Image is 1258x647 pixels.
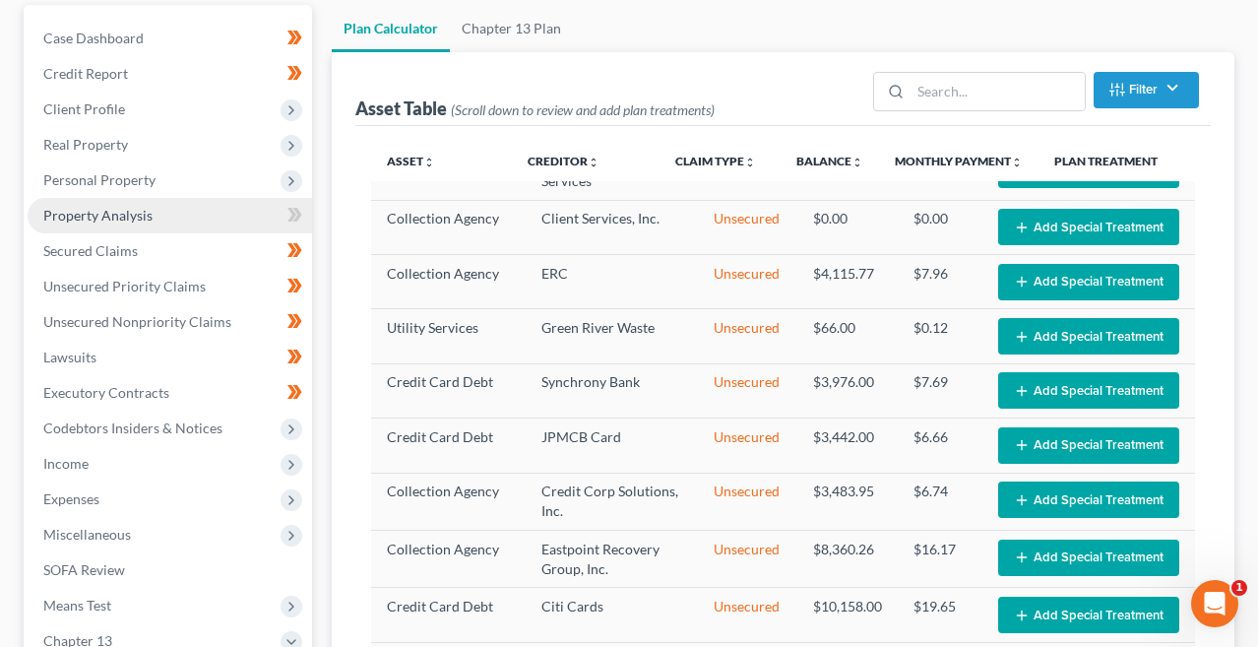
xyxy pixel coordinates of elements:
span: Case Dashboard [43,30,144,46]
td: $6.74 [898,473,982,530]
span: Lawsuits [43,349,96,365]
td: Eastpoint Recovery Group, Inc. [526,530,698,587]
td: Client Services, Inc. [526,200,698,254]
iframe: Intercom live chat [1191,580,1238,627]
i: unfold_more [423,157,435,168]
a: Monthly Paymentunfold_more [895,154,1023,168]
td: Collection Agency [371,254,527,308]
span: SOFA Review [43,561,125,578]
td: Synchrony Bank [526,363,698,418]
td: $7.69 [898,363,982,418]
span: Miscellaneous [43,526,131,543]
span: Personal Property [43,171,156,188]
a: SOFA Review [28,552,312,588]
a: Unsecured Priority Claims [28,269,312,304]
span: Real Property [43,136,128,153]
i: unfold_more [851,157,863,168]
a: Case Dashboard [28,21,312,56]
td: $3,442.00 [797,419,898,473]
td: Utility Services [371,309,527,363]
button: Add Special Treatment [998,264,1179,300]
td: Unsecured [698,473,797,530]
button: Add Special Treatment [998,597,1179,633]
span: Income [43,455,89,472]
td: $0.00 [797,200,898,254]
button: Add Special Treatment [998,372,1179,409]
td: $7.96 [898,254,982,308]
span: Secured Claims [43,242,138,259]
td: $0.12 [898,309,982,363]
button: Add Special Treatment [998,540,1179,576]
td: $66.00 [797,309,898,363]
button: Add Special Treatment [998,209,1179,245]
a: Assetunfold_more [387,154,435,168]
td: Credit Card Debt [371,363,527,418]
a: Lawsuits [28,340,312,375]
a: Secured Claims [28,233,312,269]
td: $3,483.95 [797,473,898,530]
td: Credit Card Debt [371,419,527,473]
span: Credit Report [43,65,128,82]
td: Credit Card Debt [371,588,527,642]
td: Unsecured [698,530,797,587]
span: Unsecured Priority Claims [43,278,206,294]
td: Collection Agency [371,473,527,530]
button: Add Special Treatment [998,318,1179,355]
td: Collection Agency [371,200,527,254]
a: Chapter 13 Plan [450,5,573,52]
i: unfold_more [588,157,599,168]
span: 1 [1231,580,1247,596]
td: ERC [526,254,698,308]
td: Green River Waste [526,309,698,363]
td: JPMCB Card [526,419,698,473]
input: Search... [911,73,1085,110]
span: Property Analysis [43,207,153,224]
td: $0.00 [898,200,982,254]
td: $8,360.26 [797,530,898,587]
span: Unsecured Nonpriority Claims [43,313,231,330]
a: Claim Typeunfold_more [675,154,756,168]
td: $6.66 [898,419,982,473]
td: Unsecured [698,588,797,642]
td: Unsecured [698,254,797,308]
td: $19.65 [898,588,982,642]
th: Plan Treatment [1038,142,1195,181]
a: Creditorunfold_more [528,154,599,168]
td: Credit Corp Solutions, Inc. [526,473,698,530]
button: Add Special Treatment [998,482,1179,518]
i: unfold_more [1011,157,1023,168]
td: Unsecured [698,363,797,418]
td: Unsecured [698,419,797,473]
div: Asset Table [355,97,715,120]
td: Collection Agency [371,530,527,587]
span: Client Profile [43,100,125,117]
a: Plan Calculator [332,5,450,52]
span: Executory Contracts [43,384,169,401]
td: Unsecured [698,309,797,363]
td: $10,158.00 [797,588,898,642]
button: Add Special Treatment [998,427,1179,464]
td: $3,976.00 [797,363,898,418]
a: Property Analysis [28,198,312,233]
a: Unsecured Nonpriority Claims [28,304,312,340]
td: $16.17 [898,530,982,587]
td: Citi Cards [526,588,698,642]
a: Executory Contracts [28,375,312,411]
a: Credit Report [28,56,312,92]
span: Codebtors Insiders & Notices [43,420,222,436]
i: unfold_more [744,157,756,168]
span: (Scroll down to review and add plan treatments) [451,101,715,118]
span: Means Test [43,597,111,614]
button: Filter [1094,72,1199,108]
td: $4,115.77 [797,254,898,308]
td: Unsecured [698,200,797,254]
a: Balanceunfold_more [796,154,863,168]
span: Expenses [43,490,99,507]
